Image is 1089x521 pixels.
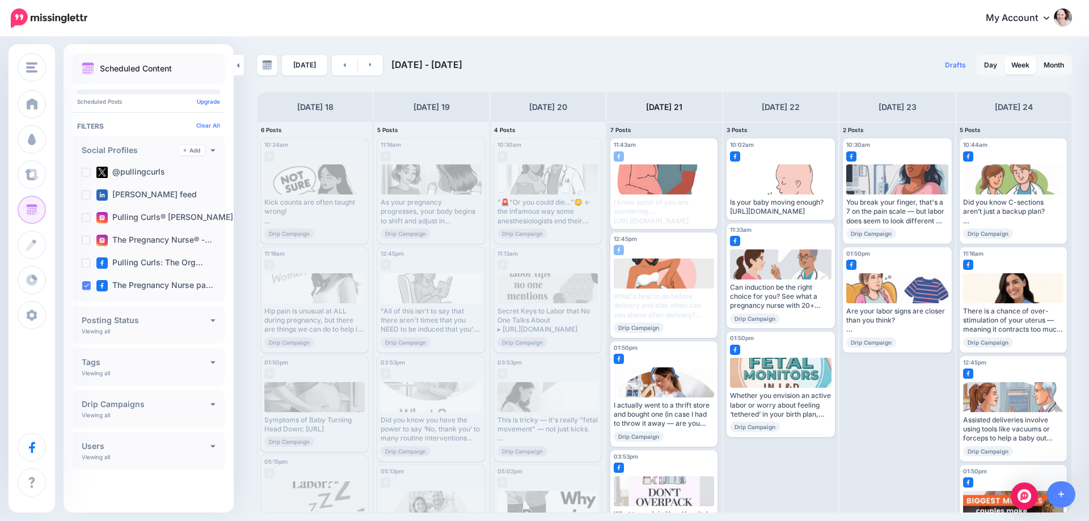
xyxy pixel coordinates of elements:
img: facebook-square.png [963,477,973,488]
span: Drip Campaign [963,337,1013,348]
a: [DATE] [282,55,327,75]
a: Drafts [938,55,973,75]
span: Drip Campaign [381,446,430,456]
a: Day [977,56,1004,74]
img: facebook-grey-square.png [264,151,275,162]
img: facebook-grey-square.png [497,368,508,379]
span: 10:30am [846,141,870,148]
span: 4 Posts [494,126,516,133]
h4: [DATE] 22 [762,100,800,114]
span: 05:15pm [264,458,288,465]
div: Kick counts are often taught wrong! Read more 👉 [URL][DOMAIN_NAME] [264,198,365,226]
img: facebook-square.png [614,463,624,473]
div: Open Intercom Messenger [1011,482,1038,510]
span: 05:13pm [381,468,404,475]
img: facebook-square.png [614,354,624,364]
span: Drafts [945,62,966,69]
a: Week [1004,56,1036,74]
span: 05:02pm [497,468,522,475]
a: Month [1037,56,1071,74]
img: facebook-square.png [730,236,740,246]
a: Upgrade [197,98,220,105]
span: 03:53pm [381,359,405,366]
span: 01:50pm [963,468,987,475]
label: The Pregnancy Nurse pa… [96,280,213,291]
p: Scheduled Posts [77,99,220,104]
img: facebook-grey-square.png [497,151,508,162]
div: What's best to do before delivery and also when can you shave after delivery? Read more 👉 [URL][D... [614,292,714,320]
label: Pulling Curls® [PERSON_NAME] … [96,212,243,223]
div: Are your labor signs are closer than you think? Read more 👉 [URL] [846,307,948,334]
label: @pullingcurls [96,167,165,178]
div: As your pregnancy progresses, your body begins to shift and adjust in miraculous ways—including y... [381,198,481,226]
div: Did you know C-sections aren’t just a backup plan? Read more 👉 [URL][DOMAIN_NAME] [963,198,1063,226]
span: 5 Posts [377,126,398,133]
span: 11:16am [963,250,984,257]
span: 01:50pm [846,250,870,257]
img: facebook-square.png [96,257,108,269]
span: 01:50pm [614,344,638,351]
span: 5 Posts [960,126,981,133]
div: This is tricky — it's really "fetal movement" — not just kicks. Read more 👉 [URL] [497,416,598,443]
img: facebook-grey-square.png [497,260,508,270]
div: Symptoms of Baby Turning Head Down: [URL] [264,416,365,434]
h4: [DATE] 21 [646,100,682,114]
div: Can induction be the right choice for you? See what a pregnancy nurse with 20+ years of experienc... [730,283,831,311]
span: 2 Posts [843,126,864,133]
h4: [DATE] 23 [879,100,917,114]
span: Drip Campaign [381,337,430,348]
span: Drip Campaign [846,337,896,348]
img: facebook-square.png [614,151,624,162]
div: "🚨“Or you could die…”😳 <- the infamous way some anesthesiologists end their epidural talk! True s... [497,198,598,226]
h4: [DATE] 19 [413,100,450,114]
p: Viewing all [82,454,110,460]
img: facebook-grey-square.png [381,368,391,379]
span: Drip Campaign [497,337,547,348]
div: You break your finger, that's a 7 on the pain scale — but labor does seem to look different — whe... [846,198,948,226]
p: Viewing all [82,412,110,418]
div: Secret Keys to Labor that No One Talks About ▸ [URL][DOMAIN_NAME] [497,307,598,334]
span: Drip Campaign [614,431,664,442]
h4: Users [82,442,210,450]
img: twitter-square.png [96,167,108,178]
h4: [DATE] 18 [297,100,334,114]
div: I actually went to a thrift store and bought one (in case I had to throw it away — are you seeing... [614,401,714,429]
img: facebook-square.png [614,245,624,255]
img: linkedin-square.png [96,189,108,201]
img: instagram-square.png [96,212,108,223]
img: facebook-grey-square.png [497,477,508,488]
p: Viewing all [82,370,110,376]
span: Drip Campaign [264,228,314,239]
img: calendar.png [82,62,94,75]
p: Scheduled Content [100,65,172,73]
img: facebook-grey-square.png [264,468,275,478]
img: facebook-grey-square.png [381,151,391,162]
img: facebook-grey-square.png [381,477,391,488]
img: facebook-grey-square.png [381,260,391,270]
div: There is a chance of over-stimulation of your uterus — meaning it contracts too much which can be... [963,307,1063,334]
div: "All of this isn't to say that there aren't times that you NEED to be induced that you're not REA... [381,307,481,334]
div: Did you know you have the power to say ‘No, thank you’ to many routine interventions during labor... [381,416,481,443]
span: [DATE] - [DATE] [391,59,462,70]
img: calendar-grey-darker.png [262,60,272,70]
img: facebook-grey-square.png [264,368,275,379]
span: 10:30am [497,141,521,148]
span: 12:45pm [963,359,986,366]
span: 03:53pm [497,359,522,366]
span: 11:16am [381,141,401,148]
label: The Pregnancy Nurse® -… [96,235,212,246]
div: Is your baby moving enough? [URL][DOMAIN_NAME] [730,198,831,217]
a: Clear All [196,122,220,129]
span: Drip Campaign [497,446,547,456]
img: facebook-square.png [963,151,973,162]
span: Drip Campaign [497,228,547,239]
span: 10:24am [264,141,288,148]
span: 12:45pm [381,250,404,257]
span: Drip Campaign [730,314,780,324]
span: Drip Campaign [846,228,896,239]
span: 3 Posts [727,126,748,133]
p: Viewing all [82,328,110,334]
img: facebook-square.png [730,151,740,162]
span: 11:33am [730,226,752,233]
label: [PERSON_NAME] feed [96,189,197,201]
